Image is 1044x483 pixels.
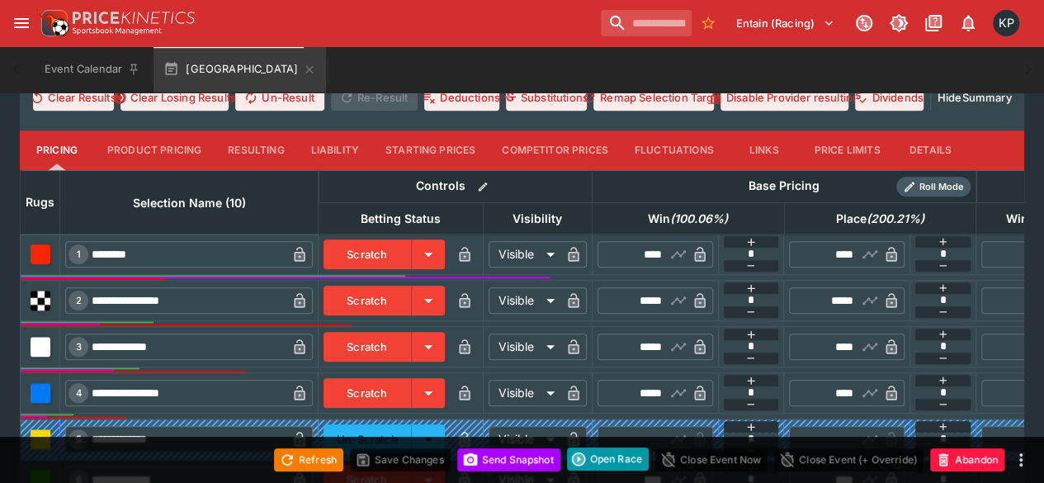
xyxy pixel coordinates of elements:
em: ( 200.21 %) [867,209,924,229]
button: Resulting [215,130,297,170]
span: 1 [73,249,84,260]
div: Kedar Pandit [993,10,1019,36]
span: excl. Emergencies (200.21%) [818,209,942,229]
button: Scratch [324,332,412,362]
button: Toggle light/dark mode [884,8,914,38]
button: Scratch [324,286,412,315]
button: Event Calendar [35,46,150,92]
button: Scratch [324,239,412,269]
em: ( 100.06 %) [670,209,728,229]
div: Visible [489,380,560,406]
div: Visible [489,287,560,314]
th: Controls [319,170,593,202]
button: Product Pricing [94,130,215,170]
button: Fluctuations [621,130,727,170]
button: Dividends [855,84,924,111]
span: Visibility [494,209,580,229]
button: open drawer [7,8,36,38]
button: Clear Losing Results [120,84,229,111]
button: Open Race [567,447,649,471]
button: Links [727,130,801,170]
button: Connected to PK [849,8,879,38]
span: Roll Mode [913,180,971,194]
span: excl. Emergencies (100.06%) [630,209,746,229]
img: PriceKinetics [73,12,195,24]
div: Visible [489,334,560,360]
button: more [1011,450,1031,470]
button: Deductions [424,84,499,111]
button: Clear Results [33,84,114,111]
button: Details [893,130,967,170]
span: Mark an event as closed and abandoned. [930,450,1004,466]
button: No Bookmarks [695,10,721,36]
button: Scratch [324,378,412,408]
button: Refresh [274,448,343,471]
button: Documentation [919,8,948,38]
button: Un-Scratch [324,424,412,454]
div: Show/hide Price Roll mode configuration. [896,177,971,197]
button: Kedar Pandit [988,5,1024,41]
button: HideSummary [938,84,1011,111]
span: Betting Status [342,209,459,229]
button: Substitutions [506,84,587,111]
button: Remap Selection Target [593,84,714,111]
span: 2 [73,295,85,306]
span: 4 [73,387,85,399]
button: Starting Prices [372,130,489,170]
span: Selection Name (10) [115,193,264,213]
input: search [601,10,692,36]
div: Base Pricing [742,176,826,197]
button: Select Tenant [726,10,844,36]
button: Price Limits [801,130,894,170]
div: split button [567,447,649,471]
button: [GEOGRAPHIC_DATA] [154,46,326,92]
button: Competitor Prices [489,130,621,170]
img: PriceKinetics Logo [36,7,69,40]
button: Un-Result [235,84,324,111]
span: 3 [73,341,85,353]
span: 5 [73,433,85,445]
div: Visible [489,241,560,268]
span: Re-Result [331,84,418,111]
button: Abandon [930,448,1004,471]
button: Bulk edit [472,176,494,197]
div: Visible [489,426,560,452]
button: Pricing [20,130,94,170]
button: Disable Provider resulting [720,84,848,111]
button: Send Snapshot [457,448,560,471]
th: Rugs [21,170,60,234]
button: Liability [298,130,372,170]
img: Sportsbook Management [73,27,162,35]
button: Notifications [953,8,983,38]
